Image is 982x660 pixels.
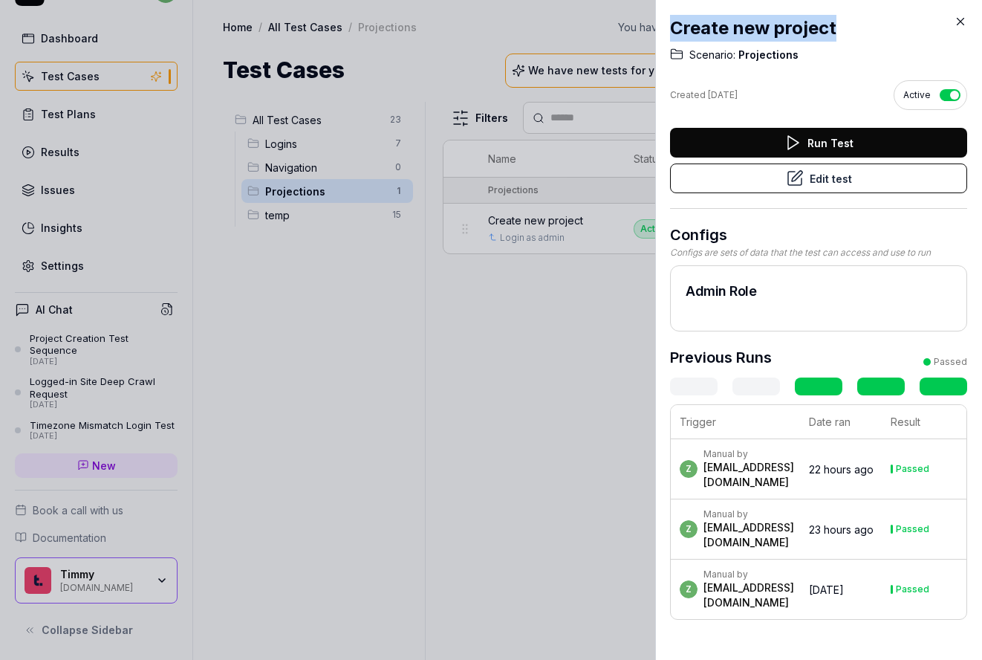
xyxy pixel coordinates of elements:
[670,346,772,369] h3: Previous Runs
[735,48,799,62] span: Projections
[809,583,844,596] time: [DATE]
[680,580,698,598] span: z
[689,48,735,62] span: Scenario:
[703,520,794,550] div: [EMAIL_ADDRESS][DOMAIN_NAME]
[882,405,966,439] th: Result
[680,520,698,538] span: z
[800,405,882,439] th: Date ran
[903,88,931,102] span: Active
[703,580,794,610] div: [EMAIL_ADDRESS][DOMAIN_NAME]
[670,88,738,102] div: Created
[703,508,794,520] div: Manual by
[896,465,929,473] div: Passed
[671,405,800,439] th: Trigger
[934,355,967,369] div: Passed
[703,448,794,460] div: Manual by
[703,569,794,580] div: Manual by
[670,224,967,246] h3: Configs
[703,460,794,490] div: [EMAIL_ADDRESS][DOMAIN_NAME]
[708,89,738,100] time: [DATE]
[809,463,874,476] time: 22 hours ago
[896,525,929,534] div: Passed
[670,15,967,42] h2: Create new project
[896,585,929,594] div: Passed
[809,523,874,536] time: 23 hours ago
[670,164,967,193] button: Edit test
[670,128,967,158] button: Run Test
[670,246,967,259] div: Configs are sets of data that the test can access and use to run
[686,281,952,301] h2: Admin Role
[680,460,698,478] span: z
